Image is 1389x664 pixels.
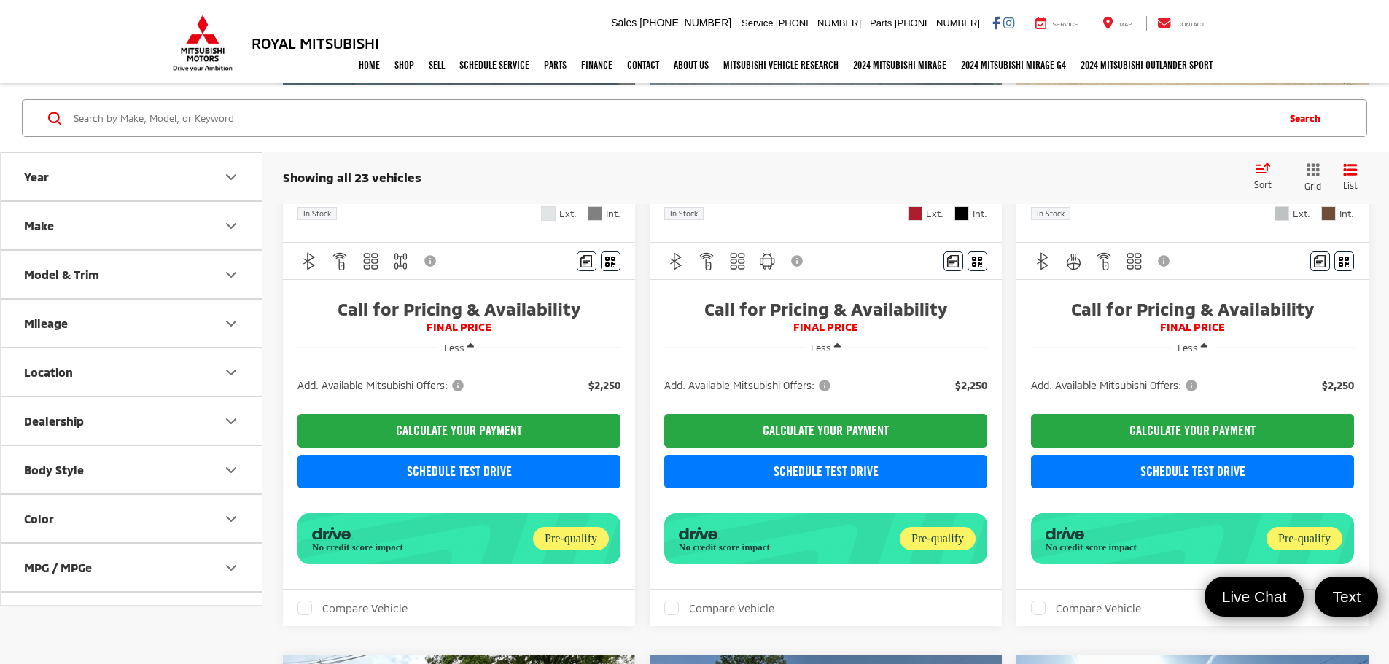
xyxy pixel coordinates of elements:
span: List [1343,179,1358,192]
: CALCULATE YOUR PAYMENT [297,414,620,448]
i: Window Sticker [1339,255,1349,267]
span: Showing all 23 vehicles [283,170,421,184]
span: Ext. [1293,207,1310,221]
button: Window Sticker [1334,251,1354,271]
a: About Us [666,47,716,83]
button: YearYear [1,153,263,200]
img: Mitsubishi [170,15,236,71]
span: [PHONE_NUMBER] [776,17,861,28]
span: FINAL PRICE [1031,320,1354,335]
span: Int. [606,207,620,221]
a: Service [1024,16,1089,31]
img: Comments [1314,255,1326,267]
button: View Disclaimer [785,246,810,276]
div: Mileage [24,316,68,330]
span: Ext. [559,207,577,221]
button: Body StyleBody Style [1,446,263,493]
button: Less [804,335,848,361]
i: Window Sticker [972,255,982,267]
h3: Royal Mitsubishi [252,35,379,51]
img: Bluetooth® [1034,252,1052,270]
button: DealershipDealership [1,397,263,445]
span: Black [954,206,969,221]
button: MPG / MPGeMPG / MPGe [1,544,263,591]
a: 2024 Mitsubishi Mirage [846,47,954,83]
a: Finance [574,47,620,83]
span: FINAL PRICE [664,320,987,335]
div: Dealership [24,414,84,428]
a: Text [1315,577,1378,617]
div: Model & Trim [24,267,99,281]
span: Less [444,342,464,354]
span: Call for Pricing & Availability [297,298,620,320]
img: Android Auto [758,252,777,270]
: CALCULATE YOUR PAYMENT [1031,414,1354,448]
a: 2024 Mitsubishi Mirage G4 [954,47,1073,83]
span: Sort [1254,179,1272,190]
span: Ext. [926,207,943,221]
span: Contact [1177,21,1205,28]
a: Schedule Test Drive [664,455,987,488]
a: Schedule Test Drive [1031,455,1354,488]
span: Live Chat [1215,587,1294,606]
span: In Stock [1037,210,1065,217]
span: $2,250 [588,378,620,393]
button: Cylinder [1,593,263,640]
button: LocationLocation [1,348,263,396]
span: Add. Available Mitsubishi Offers: [297,378,467,393]
a: Sell [421,47,452,83]
a: Map [1092,16,1143,31]
: CALCULATE YOUR PAYMENT [664,414,987,448]
div: Body Style [222,461,240,479]
span: [PHONE_NUMBER] [639,17,731,28]
a: Shop [387,47,421,83]
span: Int. [973,207,987,221]
a: Schedule Test Drive [297,455,620,488]
img: Remote Start [1095,252,1113,270]
button: Window Sticker [968,251,987,271]
div: Color [24,512,54,526]
a: Contact [620,47,666,83]
div: Make [24,219,54,233]
span: Less [811,342,831,354]
span: Brick Brown [1321,206,1336,221]
div: Model & Trim [222,266,240,284]
span: Call for Pricing & Availability [664,298,987,320]
img: 3rd Row Seating [1125,252,1143,270]
button: View Disclaimer [419,246,443,276]
span: Service [742,17,773,28]
span: Map [1119,21,1132,28]
label: Compare Vehicle [297,601,408,615]
a: Home [351,47,387,83]
span: In Stock [670,210,698,217]
img: Bluetooth® [300,252,319,270]
a: Contact [1146,16,1216,31]
i: Window Sticker [605,255,615,267]
div: Body Style [24,463,84,477]
button: Model & TrimModel & Trim [1,251,263,298]
span: $2,250 [1322,378,1354,393]
img: Comments [580,255,592,267]
img: Remote Start [331,252,349,270]
a: 2024 Mitsubishi Outlander SPORT [1073,47,1220,83]
input: Search by Make, Model, or Keyword [72,101,1275,136]
span: Service [1053,21,1078,28]
a: Live Chat [1205,577,1304,617]
button: Select sort value [1247,163,1288,192]
img: Comments [947,255,959,267]
a: Schedule Service [452,47,537,83]
button: ColorColor [1,495,263,542]
img: 3rd Row Seating [728,252,747,270]
img: 3rd Row Seating [362,252,380,270]
button: Add. Available Mitsubishi Offers: [1031,378,1202,393]
div: Make [222,217,240,235]
div: Mileage [222,315,240,332]
div: Color [222,510,240,528]
a: Mitsubishi Vehicle Research [716,47,846,83]
span: Add. Available Mitsubishi Offers: [1031,378,1200,393]
button: Less [1170,335,1215,361]
span: Parts [870,17,892,28]
button: List View [1332,163,1369,192]
button: Window Sticker [601,251,620,271]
